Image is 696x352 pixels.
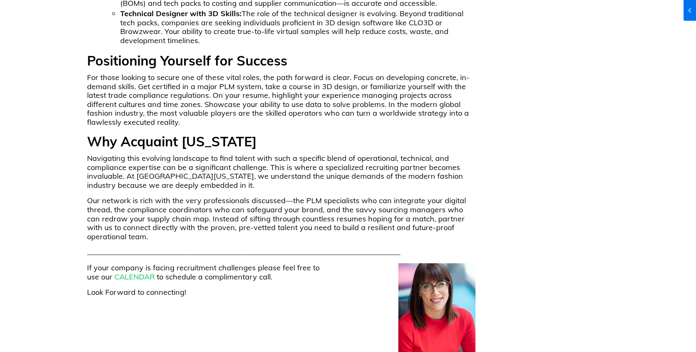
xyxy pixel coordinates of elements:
[1,5,11,15] span: chevron_left
[87,263,320,272] span: If your company is facing recruitment challenges please feel free to
[120,9,242,18] strong: Technical Designer with 3D Skills:
[87,196,476,241] p: Our network is rich with the very professionals discussed—the PLM specialists who can integrate y...
[87,133,257,150] strong: Why Acquaint [US_STATE]
[155,272,272,282] span: to schedule a complimentary call.
[87,263,322,282] span: use our
[87,154,476,189] p: Navigating this evolving landscape to find talent with such a specific blend of operational, tech...
[114,272,155,282] a: CALENDAR
[87,248,476,257] p: ____________________________________________________________________________________
[87,52,287,69] strong: Positioning Yourself for Success
[120,9,476,45] li: The role of the technical designer is evolving. Beyond traditional tech packs, companies are seek...
[87,73,476,127] p: For those looking to secure one of these vital roles, the path forward is clear. Focus on develop...
[87,287,186,297] span: Look Forward to connecting!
